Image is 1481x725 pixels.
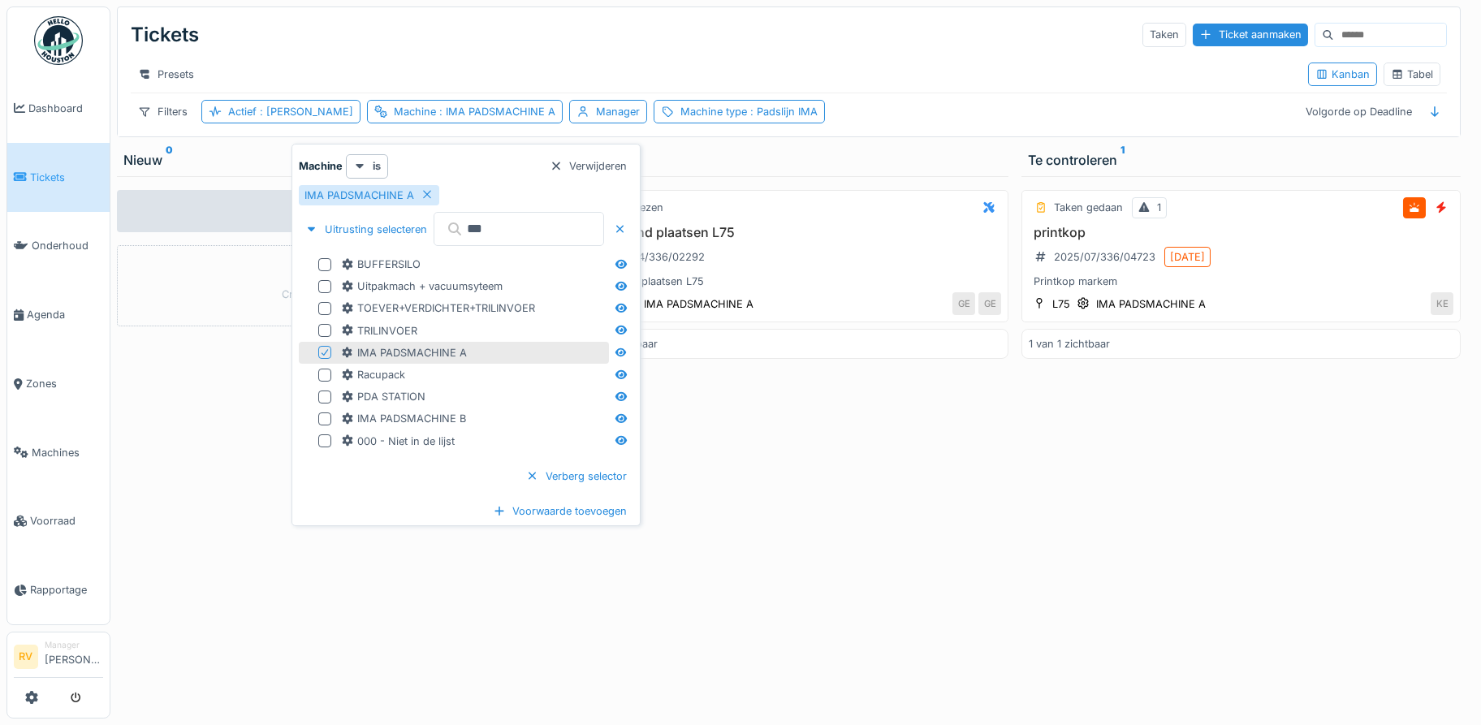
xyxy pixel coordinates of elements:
div: IMA PADSMACHINE A [1096,296,1206,312]
div: Voorwaarde toevoegen [486,500,633,522]
div: 2025/07/336/04723 [1054,249,1155,265]
div: Uitrusting selecteren [299,218,434,240]
div: Manager [596,104,640,119]
sup: 1 [1120,150,1125,170]
span: Dashboard [28,101,103,116]
div: Tabel [1391,67,1433,82]
div: Geen tickets [117,190,556,232]
div: Filters [131,100,195,123]
div: Te controleren [1028,150,1454,170]
div: IMA PADSMACHINE A [304,188,414,203]
sup: 0 [166,150,173,170]
div: PDA STATION [341,389,425,404]
li: [PERSON_NAME] [45,639,103,674]
div: Volgorde op Deadline [1298,100,1419,123]
span: Rapportage [30,582,103,598]
div: TRILINVOER [341,323,417,339]
div: Machine [394,104,555,119]
span: Onderhoud [32,238,103,253]
div: Bezig [576,150,1002,170]
div: TOEVER+VERDICHTER+TRILINVOER [341,300,535,316]
div: IMA PADSMACHINE A [341,345,467,360]
div: Taken gedaan [1054,200,1123,215]
div: Taken [1142,23,1186,46]
div: 1 van 1 zichtbaar [1029,336,1110,352]
span: Tickets [30,170,103,185]
div: GE [978,292,1001,315]
span: Zones [26,376,103,391]
div: Ticket aanmaken [1193,24,1308,45]
div: Racupack [341,367,405,382]
div: [DATE] [1170,249,1205,265]
div: Nieuw [123,150,550,170]
h3: afvoerband plaatsen L75 [576,225,1001,240]
div: Manager [45,639,103,651]
div: BUFFERSILO [341,257,421,272]
span: : [PERSON_NAME] [257,106,353,118]
div: 2025/04/336/02292 [602,249,705,265]
div: afvoerband plaatsen L75 [576,274,1001,289]
div: Machine type [680,104,818,119]
strong: Machine [299,158,343,174]
div: GE [952,292,975,315]
div: Verberg selector [520,465,633,487]
div: Kanban [1315,67,1370,82]
span: Voorraad [30,513,103,529]
span: Machines [32,445,103,460]
div: L75 [1052,296,1070,312]
h3: printkop [1029,225,1453,240]
div: IMA PADSMACHINE B [341,411,466,426]
div: Printkop markem [1029,274,1453,289]
strong: is [373,158,381,174]
span: : Padslijn IMA [747,106,818,118]
img: Badge_color-CXgf-gQk.svg [34,16,83,65]
div: 1 [1157,200,1161,215]
div: KE [1431,292,1453,315]
span: Agenda [27,307,103,322]
div: IMA PADSMACHINE A [644,296,753,312]
div: Verwijderen [543,155,633,177]
div: Créer une intervention [282,287,392,302]
div: Tickets [131,14,199,56]
div: Presets [131,63,201,86]
div: Uitpakmach + vacuumsyteem [341,278,503,294]
li: RV [14,645,38,669]
span: : IMA PADSMACHINE A [436,106,555,118]
div: 000 - Niet in de lijst [341,434,455,449]
div: Actief [228,104,353,119]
